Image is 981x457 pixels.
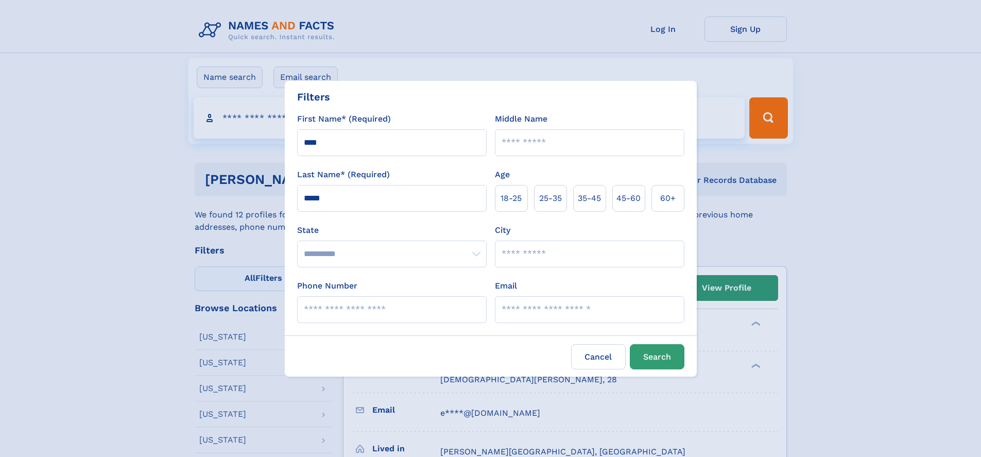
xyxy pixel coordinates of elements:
[495,168,510,181] label: Age
[495,113,547,125] label: Middle Name
[297,89,330,105] div: Filters
[660,192,676,205] span: 60+
[539,192,562,205] span: 25‑35
[501,192,522,205] span: 18‑25
[297,113,391,125] label: First Name* (Required)
[616,192,641,205] span: 45‑60
[297,224,487,236] label: State
[578,192,601,205] span: 35‑45
[297,168,390,181] label: Last Name* (Required)
[495,280,517,292] label: Email
[571,344,626,369] label: Cancel
[630,344,684,369] button: Search
[495,224,510,236] label: City
[297,280,357,292] label: Phone Number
